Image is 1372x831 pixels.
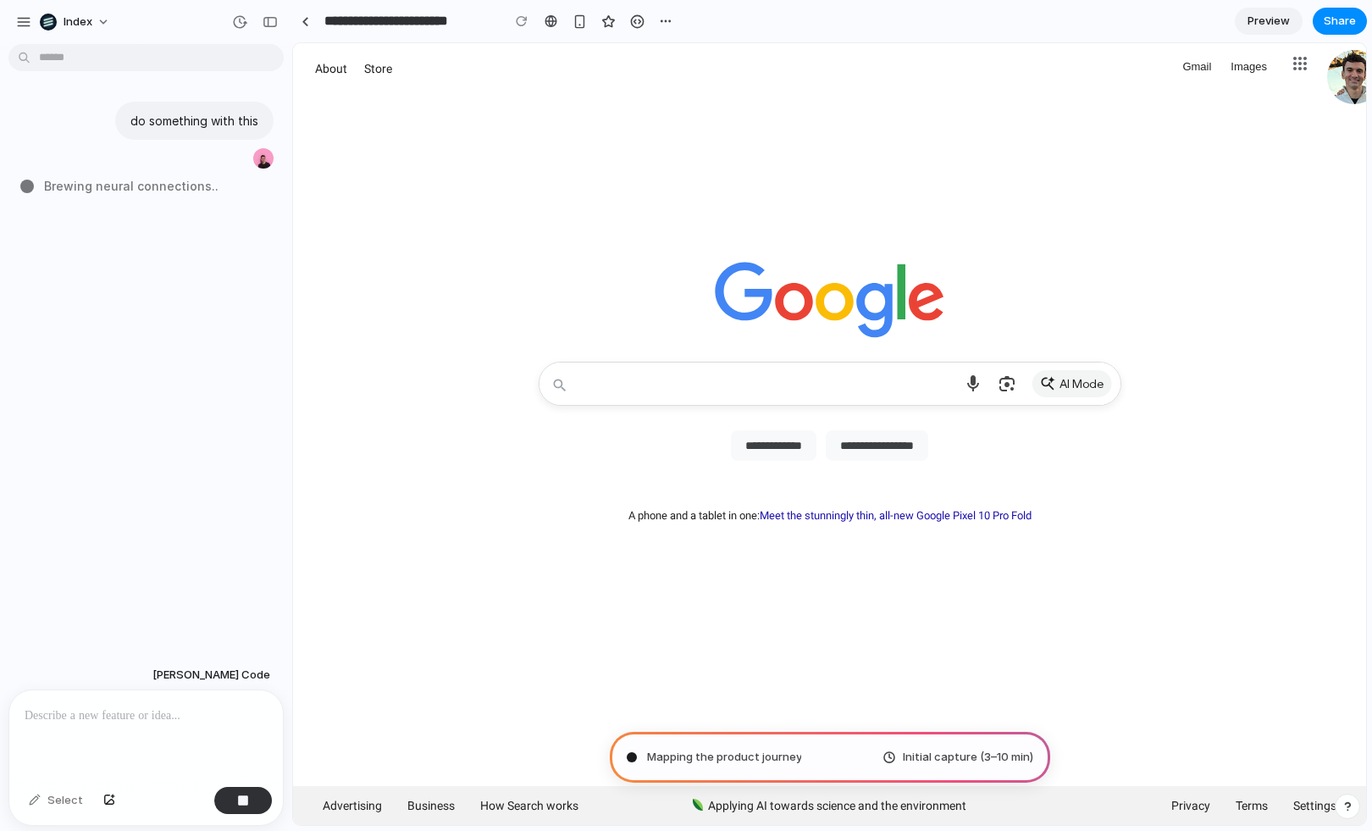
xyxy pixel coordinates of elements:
span: Index [64,14,92,30]
span: AI Mode [766,332,810,349]
a: How Search works [174,743,298,782]
span: Brewing neural connections .. [44,177,219,195]
span: Share [1324,13,1356,30]
span: [PERSON_NAME] Code [152,667,270,684]
div: Search by image [697,319,731,362]
a: Gmail [886,10,921,51]
a: Google apps [990,3,1024,37]
span: Preview [1248,13,1290,30]
span: Mapping the product journey [647,749,801,766]
div: Settings [988,743,1056,782]
button: Index [33,8,119,36]
span: A phone and a tablet in one: [335,466,467,479]
a: Preview [1235,8,1303,35]
a: Business [102,743,174,782]
button: Share [1313,8,1367,35]
input: I'm Feeling Lucky [533,387,635,418]
textarea: Search [286,319,660,362]
a: Advertising [17,743,102,782]
a: Store [67,14,103,36]
a: Applying AI towards science and the environment [387,743,686,782]
a: Terms [930,743,988,782]
a: About [18,14,58,36]
button: AI Mode [738,325,821,356]
a: Google Account: Simon Kubica (simon@index.inc) [1031,3,1065,37]
p: do something with this [130,112,258,130]
input: Google Search [438,387,523,418]
svg: Google [422,219,652,296]
a: Privacy [866,743,930,782]
button: [PERSON_NAME] Code [147,660,275,690]
span: Applying AI towards science and the environment [415,756,673,769]
div: Search by voice [663,319,697,362]
span: Initial capture (3–10 min) [903,749,1033,766]
a: Search for Images [934,10,977,51]
a: Meet the stunningly thin, all-new Google Pixel 10 Pro Fold [467,466,739,479]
